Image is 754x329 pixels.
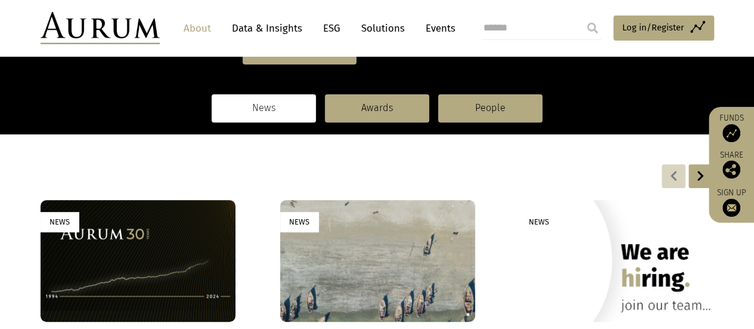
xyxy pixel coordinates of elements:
a: Awards [325,94,429,122]
a: Funds [715,113,748,142]
a: ESG [317,17,346,39]
img: Share this post [722,161,740,179]
a: Data & Insights [226,17,308,39]
a: Events [420,17,455,39]
div: News [280,212,318,232]
span: Log in/Register [622,20,684,35]
div: News [520,212,558,232]
a: Solutions [355,17,411,39]
a: Sign up [715,187,748,217]
img: Aurum [41,12,160,44]
div: Share [715,151,748,179]
a: About [178,17,217,39]
input: Submit [581,16,604,40]
a: News [212,94,316,122]
img: Sign up to our newsletter [722,199,740,217]
img: Access Funds [722,124,740,142]
a: Log in/Register [613,16,714,41]
div: News [41,212,79,232]
a: People [438,94,542,122]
